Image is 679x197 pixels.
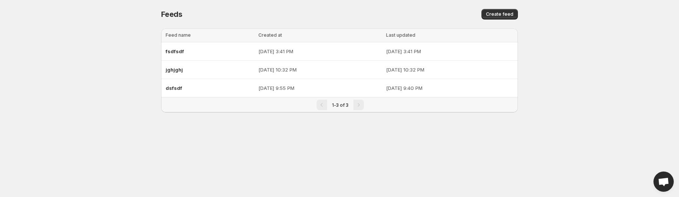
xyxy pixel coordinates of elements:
[166,32,191,38] span: Feed name
[332,102,349,108] span: 1-3 of 3
[386,48,513,55] p: [DATE] 3:41 PM
[258,66,381,73] p: [DATE] 10:32 PM
[166,85,182,91] span: dsfsdf
[166,67,183,73] span: jghjghj
[166,48,184,54] span: fsdfsdf
[258,32,282,38] span: Created at
[258,48,381,55] p: [DATE] 3:41 PM
[386,84,513,92] p: [DATE] 9:40 PM
[486,11,513,17] span: Create feed
[481,9,518,19] button: Create feed
[161,10,183,19] span: Feeds
[258,84,381,92] p: [DATE] 9:55 PM
[161,97,518,112] nav: Pagination
[386,66,513,73] p: [DATE] 10:32 PM
[653,172,674,192] div: Open chat
[386,32,415,38] span: Last updated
